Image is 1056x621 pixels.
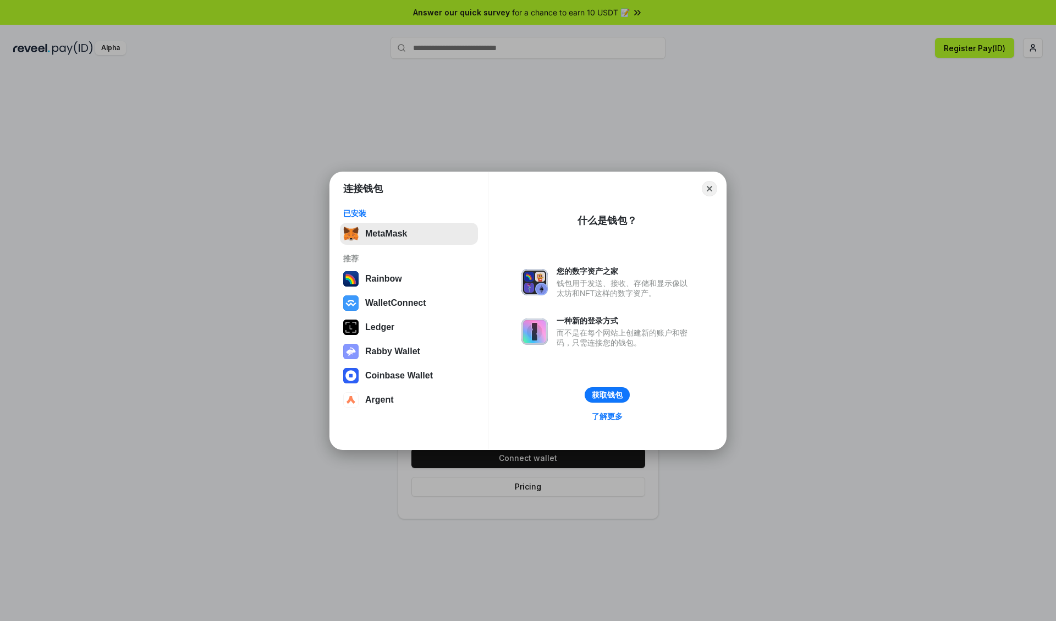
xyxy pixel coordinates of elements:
[521,269,548,295] img: svg+xml,%3Csvg%20xmlns%3D%22http%3A%2F%2Fwww.w3.org%2F2000%2Fsvg%22%20fill%3D%22none%22%20viewBox...
[365,229,407,239] div: MetaMask
[557,266,693,276] div: 您的数字资产之家
[343,271,359,287] img: svg+xml,%3Csvg%20width%3D%22120%22%20height%3D%22120%22%20viewBox%3D%220%200%20120%20120%22%20fil...
[577,214,637,227] div: 什么是钱包？
[343,344,359,359] img: svg+xml,%3Csvg%20xmlns%3D%22http%3A%2F%2Fwww.w3.org%2F2000%2Fsvg%22%20fill%3D%22none%22%20viewBox...
[343,182,383,195] h1: 连接钱包
[592,411,623,421] div: 了解更多
[340,340,478,362] button: Rabby Wallet
[585,387,630,403] button: 获取钱包
[340,292,478,314] button: WalletConnect
[340,365,478,387] button: Coinbase Wallet
[365,298,426,308] div: WalletConnect
[365,347,420,356] div: Rabby Wallet
[343,368,359,383] img: svg+xml,%3Csvg%20width%3D%2228%22%20height%3D%2228%22%20viewBox%3D%220%200%2028%2028%22%20fill%3D...
[592,390,623,400] div: 获取钱包
[365,274,402,284] div: Rainbow
[343,226,359,241] img: svg+xml,%3Csvg%20fill%3D%22none%22%20height%3D%2233%22%20viewBox%3D%220%200%2035%2033%22%20width%...
[340,223,478,245] button: MetaMask
[365,322,394,332] div: Ledger
[557,328,693,348] div: 而不是在每个网站上创建新的账户和密码，只需连接您的钱包。
[702,181,717,196] button: Close
[557,316,693,326] div: 一种新的登录方式
[585,409,629,424] a: 了解更多
[343,208,475,218] div: 已安装
[343,295,359,311] img: svg+xml,%3Csvg%20width%3D%2228%22%20height%3D%2228%22%20viewBox%3D%220%200%2028%2028%22%20fill%3D...
[521,318,548,345] img: svg+xml,%3Csvg%20xmlns%3D%22http%3A%2F%2Fwww.w3.org%2F2000%2Fsvg%22%20fill%3D%22none%22%20viewBox...
[343,254,475,263] div: 推荐
[343,392,359,408] img: svg+xml,%3Csvg%20width%3D%2228%22%20height%3D%2228%22%20viewBox%3D%220%200%2028%2028%22%20fill%3D...
[340,268,478,290] button: Rainbow
[557,278,693,298] div: 钱包用于发送、接收、存储和显示像以太坊和NFT这样的数字资产。
[365,371,433,381] div: Coinbase Wallet
[340,316,478,338] button: Ledger
[365,395,394,405] div: Argent
[340,389,478,411] button: Argent
[343,320,359,335] img: svg+xml,%3Csvg%20xmlns%3D%22http%3A%2F%2Fwww.w3.org%2F2000%2Fsvg%22%20width%3D%2228%22%20height%3...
